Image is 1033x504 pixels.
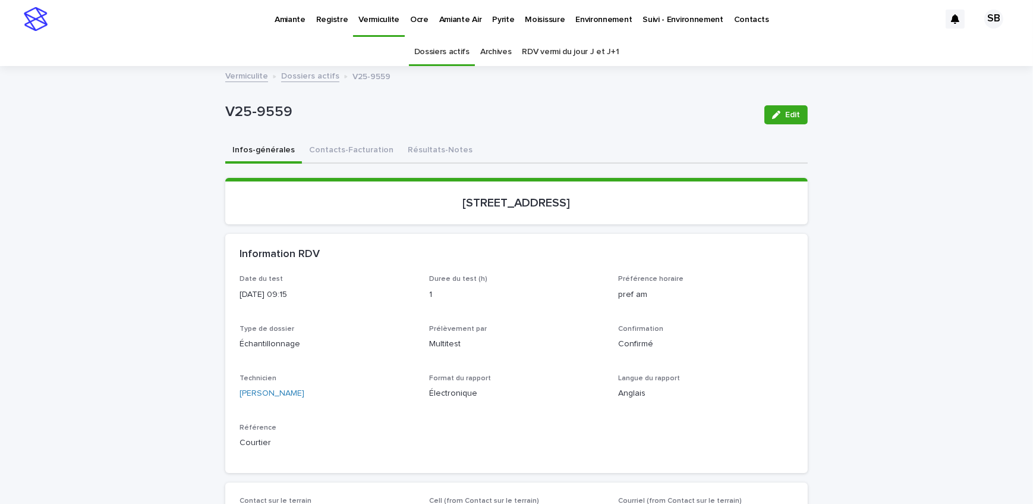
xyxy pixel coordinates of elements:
a: Dossiers actifs [281,68,339,82]
span: Prélèvement par [429,325,487,333]
button: Contacts-Facturation [302,139,401,164]
span: Confirmation [618,325,663,333]
p: 1 [429,289,604,301]
span: Technicien [240,375,276,382]
h2: Information RDV [240,248,320,261]
a: Archives [480,38,512,66]
img: stacker-logo-s-only.png [24,7,48,31]
p: Courtier [240,437,415,449]
p: Anglais [618,387,793,400]
span: Type de dossier [240,325,294,333]
p: Confirmé [618,338,793,350]
button: Résultats-Notes [401,139,480,164]
p: [STREET_ADDRESS] [240,196,793,210]
span: Date du test [240,276,283,283]
button: Infos-générales [225,139,302,164]
p: Échantillonnage [240,338,415,350]
span: Duree du test (h) [429,276,487,283]
p: pref am [618,289,793,301]
div: SB [984,10,1003,29]
p: V25-9559 [352,69,390,82]
button: Edit [764,105,808,124]
span: Edit [785,111,800,119]
a: [PERSON_NAME] [240,387,304,400]
span: Référence [240,424,276,431]
a: RDV vermi du jour J et J+1 [522,38,619,66]
span: Format du rapport [429,375,491,382]
a: Dossiers actifs [414,38,470,66]
span: Langue du rapport [618,375,680,382]
p: [DATE] 09:15 [240,289,415,301]
p: Multitest [429,338,604,350]
span: Préférence horaire [618,276,684,283]
a: Vermiculite [225,68,268,82]
p: Électronique [429,387,604,400]
p: V25-9559 [225,104,755,121]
